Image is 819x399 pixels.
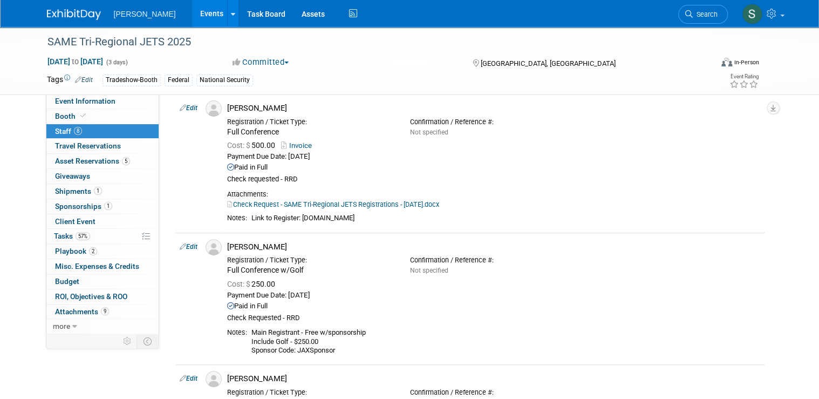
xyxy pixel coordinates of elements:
div: Federal [165,75,193,86]
img: Sharon Aurelio [742,4,762,24]
span: 9 [101,307,109,315]
div: Confirmation / Reference #: [410,388,577,397]
div: Event Rating [729,74,759,79]
a: Search [678,5,728,24]
a: Booth [46,109,159,124]
i: Booth reservation complete [80,113,86,119]
span: (3 days) [105,59,128,66]
a: Giveaways [46,169,159,184]
a: Tasks57% [46,229,159,244]
div: Registration / Ticket Type: [227,256,394,265]
div: [PERSON_NAME] [227,374,760,384]
div: Event Format [654,56,759,72]
span: Sponsorships [55,202,112,211]
span: Not specified [410,267,448,274]
div: Notes: [227,214,247,222]
div: Check requested - RRD [227,175,760,184]
button: Committed [229,57,293,68]
span: Staff [55,127,82,136]
span: Attachments [55,307,109,316]
a: Sponsorships1 [46,199,159,214]
span: Tasks [54,232,90,240]
a: Edit [180,375,197,382]
div: In-Person [734,58,759,66]
td: Tags [47,74,93,86]
span: 250.00 [227,280,279,288]
div: SAME Tri-Regional JETS 2025 [44,32,699,52]
span: Search [693,10,718,18]
span: Cost: $ [227,280,251,288]
a: Edit [180,104,197,112]
div: Registration / Ticket Type: [227,118,394,126]
div: Paid in Full [227,163,760,172]
div: National Security [196,75,253,86]
span: Travel Reservations [55,141,121,150]
span: 1 [104,202,112,210]
a: Invoice [281,141,316,150]
div: [PERSON_NAME] [227,242,760,252]
span: Shipments [55,187,102,195]
a: Budget [46,274,159,289]
a: Attachments9 [46,305,159,319]
div: Notes: [227,328,247,337]
span: 2 [89,247,97,255]
img: Associate-Profile-5.png [206,371,222,387]
a: Event Information [46,94,159,109]
a: Asset Reservations5 [46,154,159,168]
a: Edit [180,243,197,251]
span: Booth [55,112,88,120]
span: Event Information [55,97,115,105]
span: 5 [122,157,130,165]
a: ROI, Objectives & ROO [46,289,159,304]
div: Link to Register: [DOMAIN_NAME] [251,214,760,223]
div: Payment Due Date: [DATE] [227,152,760,161]
img: ExhibitDay [47,9,101,20]
span: more [53,322,70,330]
span: 500.00 [227,141,279,150]
img: Associate-Profile-5.png [206,239,222,255]
span: Giveaways [55,172,90,180]
img: Associate-Profile-5.png [206,100,222,117]
div: Attachments: [227,190,760,199]
a: Misc. Expenses & Credits [46,259,159,274]
span: 8 [74,127,82,135]
a: Check Request - SAME Tri-Regional JETS Registrations - [DATE].docx [227,200,439,208]
span: Budget [55,277,79,286]
div: Confirmation / Reference #: [410,118,577,126]
a: Travel Reservations [46,139,159,153]
span: [DATE] [DATE] [47,57,104,66]
div: Check Requested - RRD [227,314,760,323]
img: Format-Inperson.png [721,58,732,66]
div: Main Registrant - Free w/sponsorship Include Golf - $250.00 Sponsor Code: JAXSponsor [251,328,760,355]
span: Misc. Expenses & Credits [55,262,139,270]
span: to [70,57,80,66]
span: Client Event [55,217,95,226]
div: Full Conference [227,127,394,137]
td: Personalize Event Tab Strip [118,334,137,348]
span: [GEOGRAPHIC_DATA], [GEOGRAPHIC_DATA] [481,59,616,67]
span: [PERSON_NAME] [114,10,176,18]
a: Client Event [46,214,159,229]
span: ROI, Objectives & ROO [55,292,127,301]
div: Full Conference w/Golf [227,266,394,275]
div: Tradeshow-Booth [103,75,161,86]
span: 57% [76,232,90,240]
div: Registration / Ticket Type: [227,388,394,397]
div: [PERSON_NAME] [227,103,760,113]
div: Paid in Full [227,302,760,311]
a: Shipments1 [46,184,159,199]
span: Cost: $ [227,141,251,150]
a: Playbook2 [46,244,159,259]
a: Staff8 [46,124,159,139]
a: more [46,319,159,334]
span: Asset Reservations [55,157,130,165]
div: Confirmation / Reference #: [410,256,577,265]
span: Playbook [55,247,97,255]
span: Not specified [410,129,448,136]
span: 1 [94,187,102,195]
td: Toggle Event Tabs [136,334,159,348]
a: Edit [75,76,93,84]
div: Payment Due Date: [DATE] [227,291,760,300]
